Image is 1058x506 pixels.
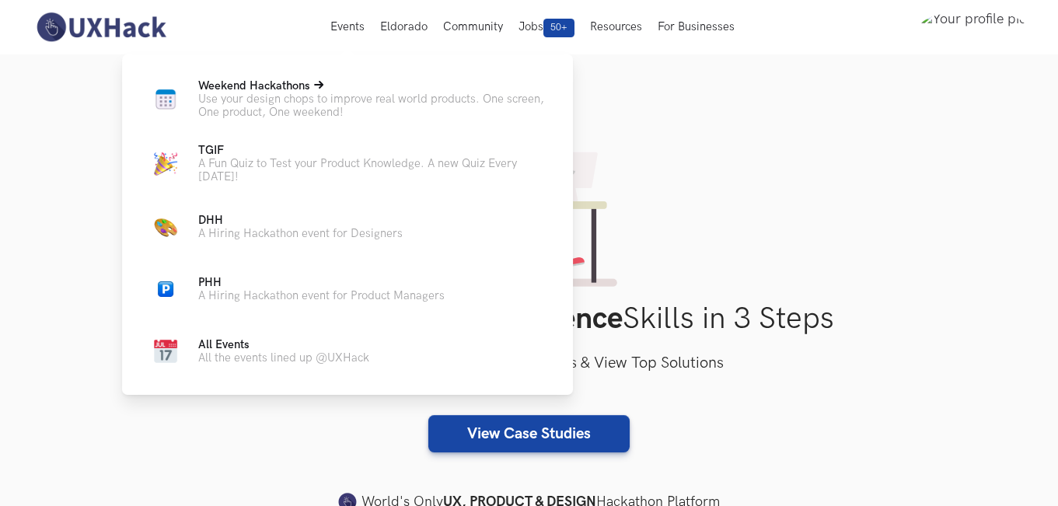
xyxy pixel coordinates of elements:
[198,338,250,351] span: All Events
[198,214,223,227] span: DHH
[32,301,1027,337] h1: Improve Your Skills in 3 Steps
[147,333,548,370] a: CalendarAll EventsAll the events lined up @UXHack
[32,11,170,44] img: UXHack-logo.png
[428,415,630,452] a: View Case Studies
[198,289,445,302] p: A Hiring Hackathon event for Product Managers
[154,215,177,239] img: Color Palette
[920,11,1026,44] img: Your profile pic
[198,144,224,157] span: TGIF
[198,92,548,119] p: Use your design chops to improve real world products. One screen, One product, One weekend!
[198,351,369,365] p: All the events lined up @UXHack
[147,79,548,119] a: Calendar newWeekend HackathonsUse your design chops to improve real world products. One screen, O...
[154,88,177,111] img: Calendar new
[198,79,310,92] span: Weekend Hackathons
[147,270,548,308] a: ParkingPHHA Hiring Hackathon event for Product Managers
[198,157,548,183] p: A Fun Quiz to Test your Product Knowledge. A new Quiz Every [DATE]!
[543,19,574,37] span: 50+
[32,351,1027,376] h3: Select a Case Study, Test your skills & View Top Solutions
[198,276,222,289] span: PHH
[147,208,548,246] a: Color PaletteDHHA Hiring Hackathon event for Designers
[154,152,177,176] img: Party cap
[158,281,173,297] img: Parking
[198,227,403,240] p: A Hiring Hackathon event for Designers
[154,340,177,363] img: Calendar
[147,144,548,183] a: Party capTGIFA Fun Quiz to Test your Product Knowledge. A new Quiz Every [DATE]!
